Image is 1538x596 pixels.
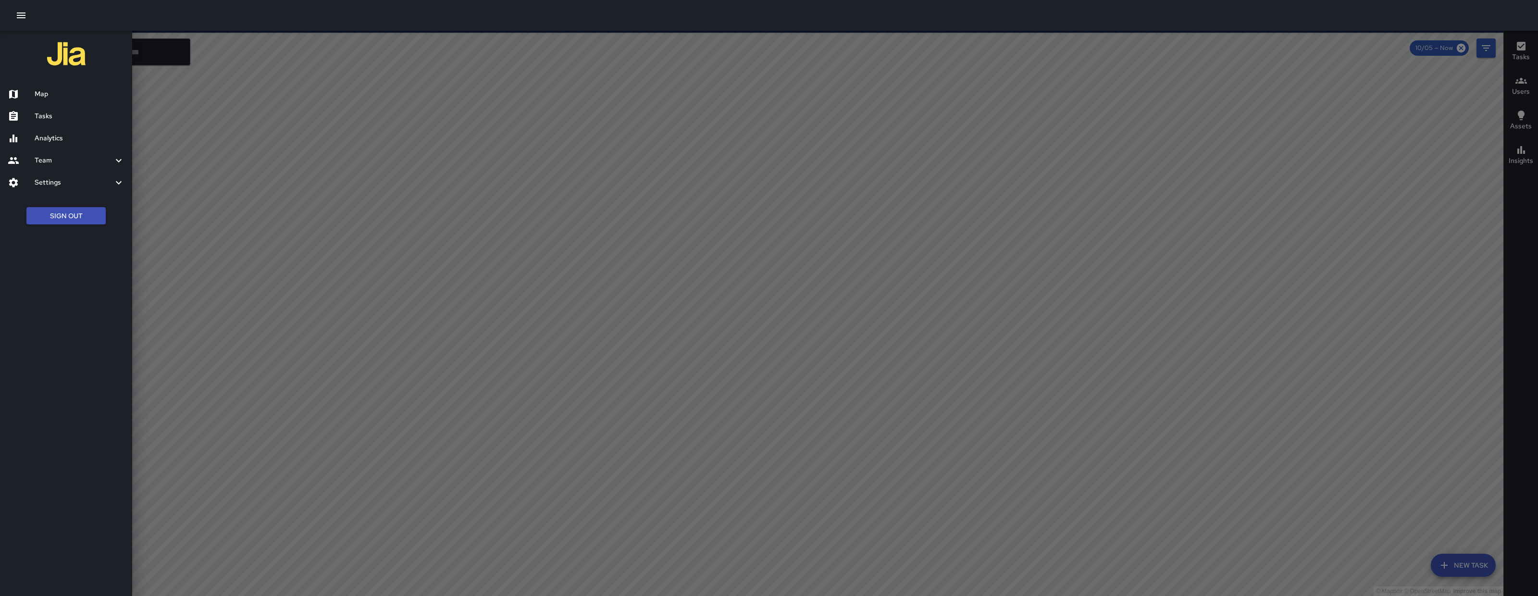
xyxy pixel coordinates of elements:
[35,177,113,188] h6: Settings
[26,207,106,225] button: Sign Out
[35,133,124,144] h6: Analytics
[35,89,124,99] h6: Map
[47,35,86,73] img: jia-logo
[35,111,124,122] h6: Tasks
[35,155,113,166] h6: Team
